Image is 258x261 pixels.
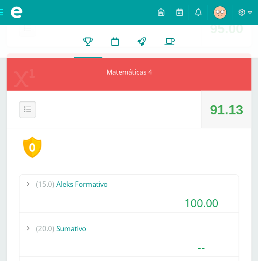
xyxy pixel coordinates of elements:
div: Matemáticas 4 [7,53,251,91]
div: 100.00 [164,193,239,212]
img: 1a4d27bc1830275b18b6b82291d6b399.png [214,6,226,19]
span: (20.0) [36,219,54,238]
div: 0 [23,137,41,158]
div: Sumativo [19,219,239,238]
div: -- [164,238,239,256]
div: Aleks Formativo [19,175,239,193]
div: 91.13 [210,91,243,128]
span: (15.0) [36,175,54,193]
